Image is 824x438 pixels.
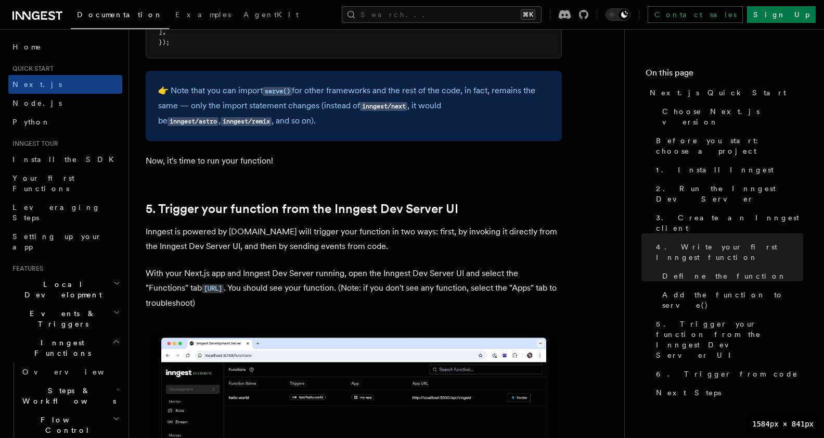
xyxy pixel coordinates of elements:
span: Examples [175,10,231,19]
a: Next.js [8,75,122,94]
a: 4. Write your first Inngest function [652,237,803,267]
span: Your first Functions [12,174,74,193]
h4: On this page [646,67,803,83]
button: Local Development [8,275,122,304]
a: Home [8,37,122,56]
a: Examples [169,3,237,28]
p: Now, it's time to run your function! [146,154,562,168]
a: Define the function [658,267,803,285]
code: [URL] [202,284,224,293]
a: Before you start: choose a project [652,131,803,160]
span: 6. Trigger from code [656,369,798,379]
a: 5. Trigger your function from the Inngest Dev Server UI [146,202,458,216]
span: 3. Create an Inngest client [656,212,803,233]
span: Setting up your app [12,232,102,251]
a: Node.js [8,94,122,112]
span: }); [159,39,170,46]
span: Features [8,265,43,273]
span: Home [12,42,42,52]
code: inngest/next [360,102,407,111]
p: 👉 Note that you can import for other frameworks and the rest of the code, in fact, remains the sa... [158,83,549,129]
code: inngest/remix [221,117,272,126]
a: Contact sales [648,6,743,23]
button: Steps & Workflows [18,381,122,410]
span: Events & Triggers [8,308,113,329]
a: 3. Create an Inngest client [652,208,803,237]
span: Documentation [77,10,163,19]
span: Add the function to serve() [662,290,803,310]
span: 2. Run the Inngest Dev Server [656,183,803,204]
p: Inngest is powered by [DOMAIN_NAME] will trigger your function in two ways: first, by invoking it... [146,224,562,254]
span: Steps & Workflows [18,385,116,406]
a: 6. Trigger from code [652,365,803,383]
p: With your Next.js app and Inngest Dev Server running, open the Inngest Dev Server UI and select t... [146,266,562,310]
a: Python [8,112,122,131]
span: Leveraging Steps [12,203,100,222]
span: 5. Trigger your function from the Inngest Dev Server UI [656,319,803,360]
span: Inngest tour [8,140,58,148]
a: 1. Install Inngest [652,160,803,179]
span: Python [12,118,50,126]
span: Inngest Functions [8,337,112,358]
span: AgentKit [243,10,299,19]
kbd: ⌘K [521,9,535,20]
button: Events & Triggers [8,304,122,333]
span: Before you start: choose a project [656,135,803,156]
a: Add the function to serve() [658,285,803,315]
span: , [162,28,166,35]
span: Next Steps [656,387,721,398]
span: Next.js Quick Start [650,87,786,98]
a: 2. Run the Inngest Dev Server [652,179,803,208]
a: Sign Up [747,6,816,23]
a: Next.js Quick Start [646,83,803,102]
a: 5. Trigger your function from the Inngest Dev Server UI [652,315,803,365]
span: Define the function [662,271,787,281]
button: Toggle dark mode [606,8,630,21]
span: Flow Control [18,415,113,435]
button: Inngest Functions [8,333,122,362]
span: ] [159,28,162,35]
span: 4. Write your first Inngest function [656,242,803,262]
a: Your first Functions [8,169,122,198]
a: Leveraging Steps [8,198,122,227]
code: serve() [263,87,292,96]
a: serve() [263,85,292,95]
span: Install the SDK [12,155,120,164]
code: inngest/astro [168,117,218,126]
span: Quick start [8,65,54,73]
a: Install the SDK [8,150,122,169]
button: Search...⌘K [342,6,542,23]
span: Local Development [8,279,113,300]
a: Setting up your app [8,227,122,256]
a: AgentKit [237,3,305,28]
span: Overview [22,368,130,376]
a: Overview [18,362,122,381]
span: Node.js [12,99,62,107]
a: Documentation [71,3,169,29]
a: Next Steps [652,383,803,402]
span: 1. Install Inngest [656,165,774,175]
a: [URL] [202,283,224,293]
a: Choose Next.js version [658,102,803,131]
span: Choose Next.js version [662,106,803,127]
span: Next.js [12,80,62,89]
